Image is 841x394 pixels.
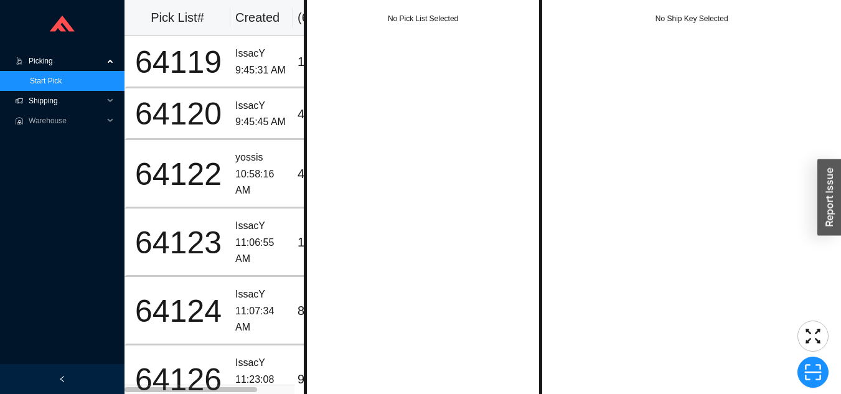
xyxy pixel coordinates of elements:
[235,166,288,199] div: 10:58:16 AM
[307,12,540,25] div: No Pick List Selected
[235,45,288,62] div: IssacY
[298,164,336,184] div: 4 / 4
[798,363,828,382] span: scan
[29,51,103,71] span: Picking
[29,91,103,111] span: Shipping
[235,303,288,336] div: 11:07:34 AM
[798,327,828,345] span: fullscreen
[235,62,288,79] div: 9:45:31 AM
[298,369,336,390] div: 9 / 9
[235,218,288,235] div: IssacY
[542,12,841,25] div: No Ship Key Selected
[131,47,225,78] div: 64119
[298,104,336,124] div: 4 / 9
[30,77,62,85] a: Start Pick
[235,98,288,115] div: IssacY
[298,52,336,72] div: 1 / 1
[797,321,829,352] button: fullscreen
[235,149,288,166] div: yossis
[298,7,337,28] div: ( 6 )
[298,232,336,253] div: 11 / 11
[298,301,336,321] div: 8 / 8
[131,227,225,258] div: 64123
[235,355,288,372] div: IssacY
[235,286,288,303] div: IssacY
[131,159,225,190] div: 64122
[29,111,103,131] span: Warehouse
[131,98,225,129] div: 64120
[235,114,288,131] div: 9:45:45 AM
[235,235,288,268] div: 11:06:55 AM
[59,375,66,383] span: left
[131,296,225,327] div: 64124
[797,357,829,388] button: scan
